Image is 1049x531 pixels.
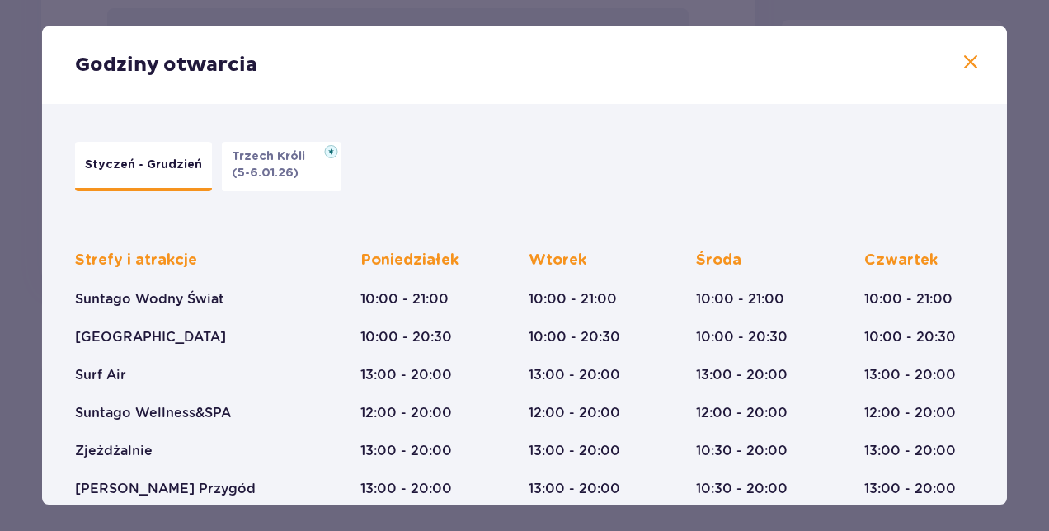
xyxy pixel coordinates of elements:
p: Czwartek [864,251,938,270]
p: [PERSON_NAME] Przygód [75,480,256,498]
p: 13:00 - 20:00 [864,442,956,460]
p: 13:00 - 20:00 [529,442,620,460]
p: Godziny otwarcia [75,53,257,78]
p: 13:00 - 20:00 [360,366,452,384]
p: 13:00 - 20:00 [360,480,452,498]
p: 10:00 - 20:30 [864,328,956,346]
p: 13:00 - 20:00 [360,442,452,460]
p: [GEOGRAPHIC_DATA] [75,328,226,346]
p: 10:00 - 21:00 [360,290,449,308]
p: 10:00 - 21:00 [864,290,953,308]
p: 12:00 - 20:00 [529,404,620,422]
p: 10:00 - 20:30 [360,328,452,346]
p: Poniedziałek [360,251,459,270]
p: (5-6.01.26) [232,165,299,181]
button: Styczeń - Grudzień [75,142,212,191]
p: 12:00 - 20:00 [696,404,788,422]
p: 10:30 - 20:00 [696,442,788,460]
p: Styczeń - Grudzień [85,157,202,173]
p: 13:00 - 20:00 [529,366,620,384]
button: Trzech Króli(5-6.01.26) [222,142,341,191]
p: 10:30 - 20:00 [696,480,788,498]
p: 13:00 - 20:00 [864,366,956,384]
p: Strefy i atrakcje [75,251,197,270]
p: 12:00 - 20:00 [864,404,956,422]
p: 13:00 - 20:00 [529,480,620,498]
p: Trzech Króli [232,148,315,165]
p: Zjeżdżalnie [75,442,153,460]
p: Surf Air [75,366,126,384]
p: Suntago Wellness&SPA [75,404,231,422]
p: 10:00 - 20:30 [529,328,620,346]
p: Środa [696,251,741,270]
p: 13:00 - 20:00 [864,480,956,498]
p: Suntago Wodny Świat [75,290,224,308]
p: 10:00 - 21:00 [529,290,617,308]
p: 10:00 - 21:00 [696,290,784,308]
p: 13:00 - 20:00 [696,366,788,384]
p: 12:00 - 20:00 [360,404,452,422]
p: Wtorek [529,251,586,270]
p: 10:00 - 20:30 [696,328,788,346]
